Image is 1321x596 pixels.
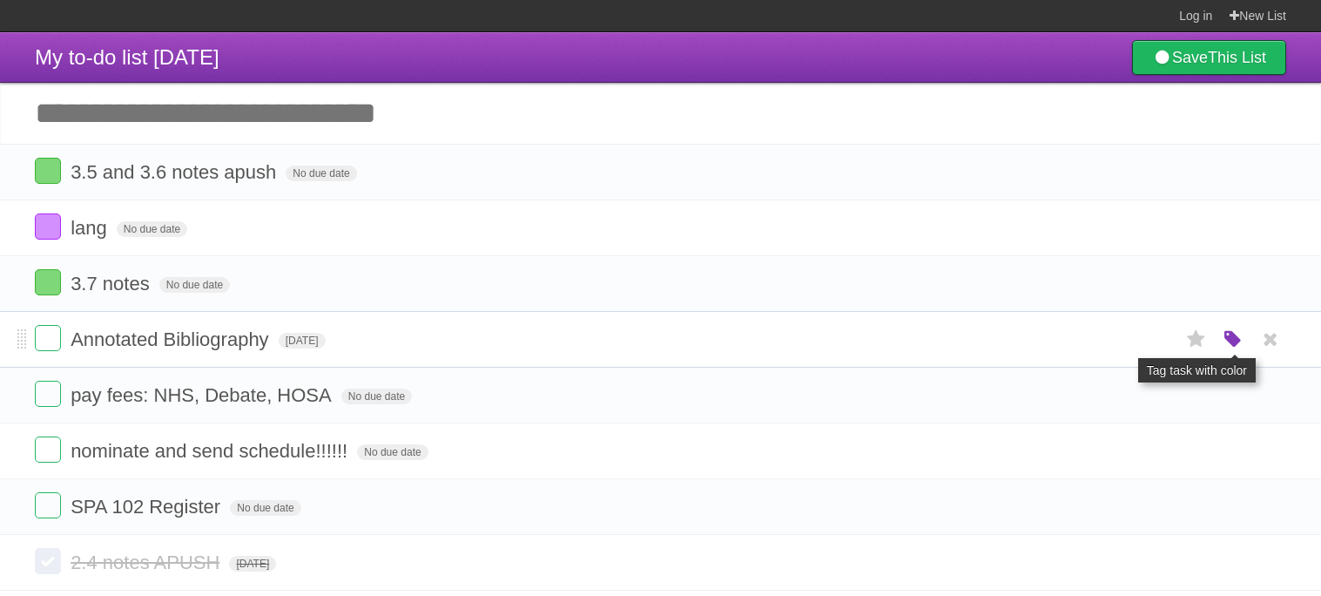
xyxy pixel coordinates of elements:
span: 3.5 and 3.6 notes apush [71,161,280,183]
label: Done [35,269,61,295]
span: 3.7 notes [71,273,154,295]
label: Done [35,437,61,463]
span: No due date [286,166,356,181]
label: Done [35,381,61,407]
label: Star task [1180,325,1213,354]
b: This List [1208,49,1266,66]
label: Done [35,213,61,240]
label: Done [35,325,61,351]
a: SaveThis List [1132,40,1286,75]
label: Done [35,158,61,184]
span: No due date [357,444,428,460]
span: No due date [159,277,230,293]
label: Done [35,492,61,518]
span: lang [71,217,111,239]
span: No due date [117,221,187,237]
span: My to-do list [DATE] [35,45,219,69]
span: 2.4 notes APUSH [71,552,224,573]
span: SPA 102 Register [71,496,225,518]
span: [DATE] [229,556,276,572]
span: nominate and send schedule!!!!!! [71,440,352,462]
span: pay fees: NHS, Debate, HOSA [71,384,336,406]
span: No due date [230,500,300,516]
span: No due date [341,389,412,404]
label: Done [35,548,61,574]
span: Annotated Bibliography [71,328,273,350]
span: [DATE] [279,333,326,349]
